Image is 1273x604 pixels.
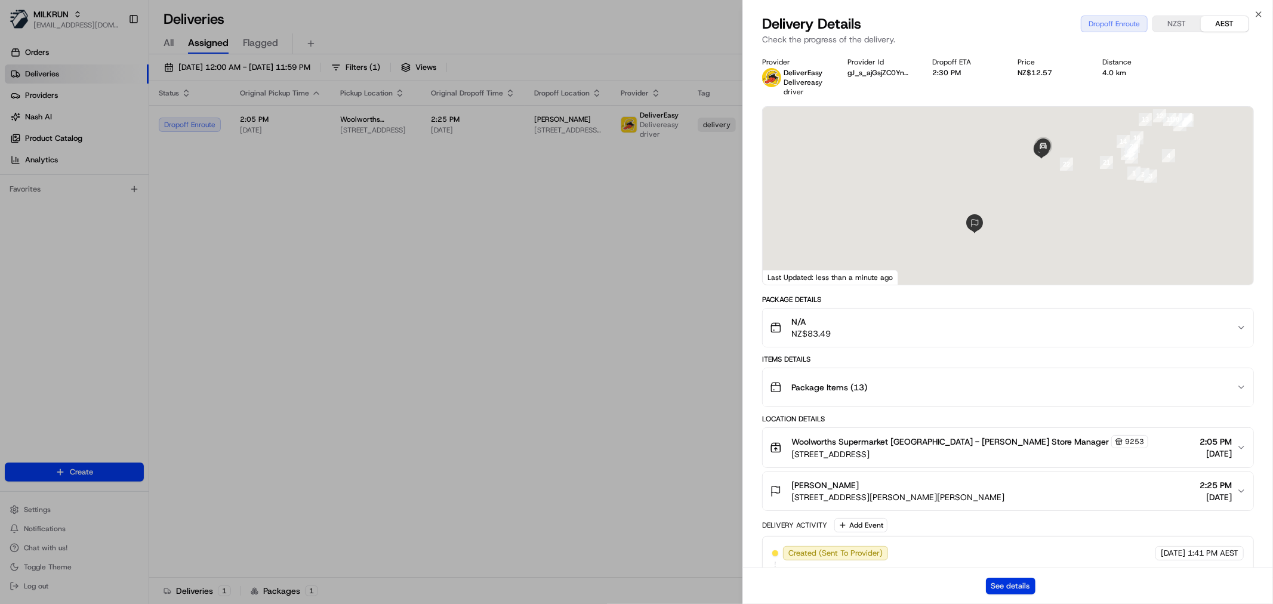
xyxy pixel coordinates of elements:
span: 2:05 PM [1200,436,1232,448]
button: gJ_s_ajGsjZC0YnmQD4MkQ [847,68,914,78]
div: 11 [1163,113,1176,126]
button: [PERSON_NAME][STREET_ADDRESS][PERSON_NAME][PERSON_NAME]2:25 PM[DATE] [763,472,1253,510]
div: 15 [1121,147,1134,160]
div: We're available if you need us! [41,126,151,135]
span: Knowledge Base [24,173,91,185]
span: Created (Sent To Provider) [788,548,883,559]
button: Add Event [834,518,887,532]
p: Welcome 👋 [12,48,217,67]
span: Pylon [119,202,144,211]
div: Last Updated: less than a minute ago [763,270,898,285]
div: 13 [1139,113,1152,126]
div: 21 [1100,156,1113,169]
span: Delivereasy driver [784,78,822,97]
div: 3 [1144,170,1157,183]
span: 2:25 PM [1200,479,1232,491]
div: 💻 [101,174,110,184]
div: Provider Id [847,57,914,67]
a: 💻API Documentation [96,168,196,190]
span: 1:41 PM AEST [1188,548,1238,559]
div: 4.0 km [1103,68,1169,78]
div: 12 [1153,109,1166,122]
div: Items Details [762,355,1254,364]
button: AEST [1201,16,1249,32]
span: Woolworths Supermarket [GEOGRAPHIC_DATA] - [PERSON_NAME] Store Manager [791,436,1109,448]
input: Clear [31,77,197,90]
img: 1736555255976-a54dd68f-1ca7-489b-9aae-adbdc363a1c4 [12,114,33,135]
div: 18 [1125,144,1138,157]
div: 14 [1117,135,1130,148]
img: Nash [12,12,36,36]
span: [STREET_ADDRESS] [791,448,1148,460]
span: NZ$83.49 [791,328,831,340]
div: 6 [1179,113,1192,126]
img: delivereasy_logo.png [762,68,781,87]
button: N/ANZ$83.49 [763,309,1253,347]
a: 📗Knowledge Base [7,168,96,190]
div: 📗 [12,174,21,184]
div: Package Details [762,295,1254,304]
button: NZST [1153,16,1201,32]
span: [DATE] [1200,448,1232,460]
span: [PERSON_NAME] [791,479,859,491]
button: Package Items (13) [763,368,1253,406]
div: 19 [1125,144,1138,158]
p: Check the progress of the delivery. [762,33,1254,45]
div: Distance [1103,57,1169,67]
div: Delivery Activity [762,520,827,530]
div: Price [1018,57,1084,67]
div: 20 [1127,140,1140,153]
span: DeliverEasy [784,68,822,78]
span: 9253 [1125,437,1144,446]
div: 2:30 PM [933,68,999,78]
div: Start new chat [41,114,196,126]
div: 1 [1127,167,1141,180]
div: Dropoff ETA [933,57,999,67]
button: Start new chat [203,118,217,132]
div: NZ$12.57 [1018,68,1084,78]
button: See details [986,578,1035,594]
div: 2 [1136,168,1149,181]
span: N/A [791,316,831,328]
button: Woolworths Supermarket [GEOGRAPHIC_DATA] - [PERSON_NAME] Store Manager9253[STREET_ADDRESS]2:05 PM... [763,428,1253,467]
span: Package Items ( 13 ) [791,381,867,393]
div: Location Details [762,414,1254,424]
div: 16 [1130,131,1143,144]
span: [DATE] [1161,548,1185,559]
span: [STREET_ADDRESS][PERSON_NAME][PERSON_NAME] [791,491,1004,503]
span: [DATE] [1200,491,1232,503]
span: Delivery Details [762,14,861,33]
div: 4 [1162,149,1175,162]
div: 22 [1060,158,1073,171]
div: Provider [762,57,828,67]
a: Powered byPylon [84,202,144,211]
span: API Documentation [113,173,192,185]
div: 9 [1179,113,1192,127]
